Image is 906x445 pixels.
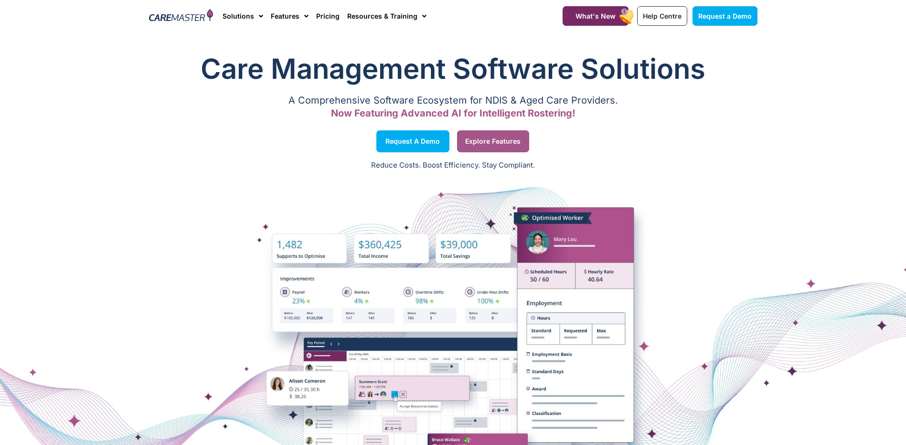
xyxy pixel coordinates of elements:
span: Request a Demo [698,12,752,20]
h1: Care Management Software Solutions [149,50,757,88]
p: Reduce Costs. Boost Efficiency. Stay Compliant. [6,160,900,171]
span: Request a Demo [385,139,440,144]
img: CareMaster Logo [149,9,213,23]
p: A Comprehensive Software Ecosystem for NDIS & Aged Care Providers. [149,97,757,104]
span: Explore Features [465,139,521,144]
a: Request a Demo [376,130,449,152]
span: Now Featuring Advanced AI for Intelligent Rostering! [331,107,576,119]
a: What's New [563,6,629,26]
a: Help Centre [637,6,687,26]
span: Help Centre [643,12,682,20]
a: Request a Demo [693,6,757,26]
span: What's New [576,12,616,20]
a: Explore Features [457,130,529,152]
